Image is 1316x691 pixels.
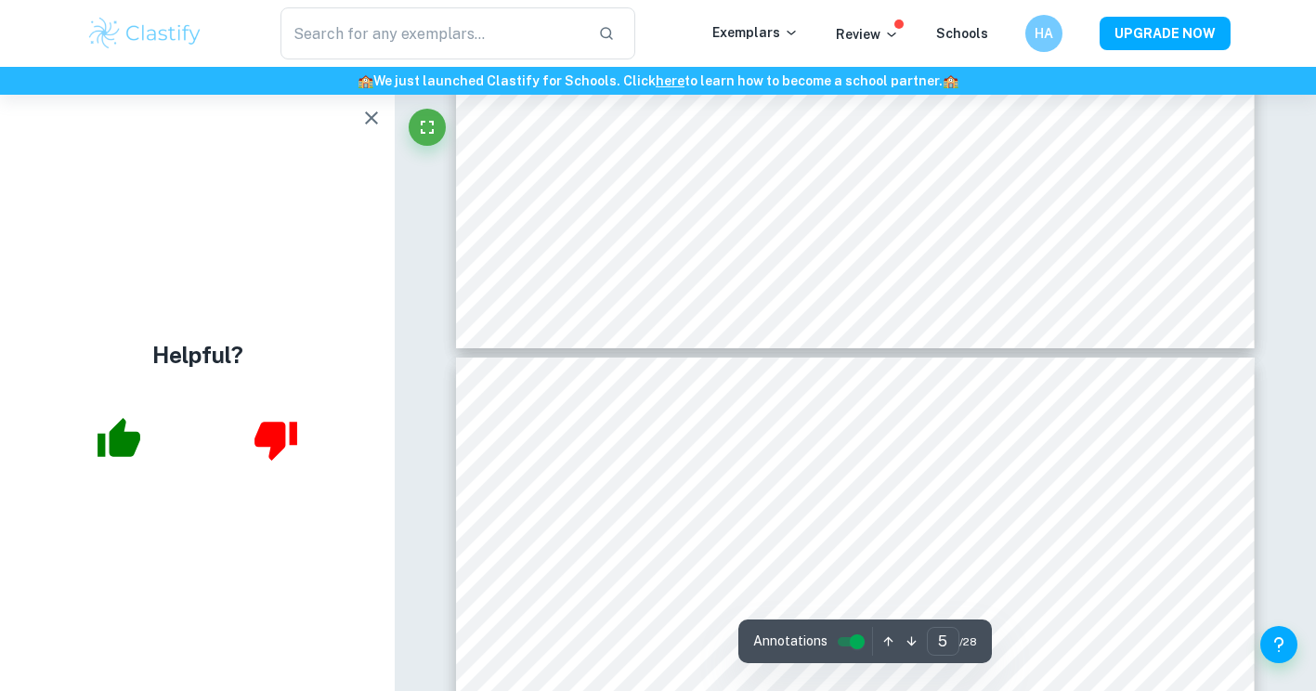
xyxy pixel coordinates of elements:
[712,22,799,43] p: Exemplars
[4,71,1312,91] h6: We just launched Clastify for Schools. Click to learn how to become a school partner.
[1260,626,1297,663] button: Help and Feedback
[836,24,899,45] p: Review
[409,109,446,146] button: Fullscreen
[86,15,204,52] img: Clastify logo
[936,26,988,41] a: Schools
[1033,23,1054,44] h6: HA
[656,73,684,88] a: here
[358,73,373,88] span: 🏫
[152,338,243,372] h4: Helpful?
[1025,15,1062,52] button: HA
[959,633,977,650] span: / 28
[943,73,958,88] span: 🏫
[1100,17,1231,50] button: UPGRADE NOW
[753,632,827,651] span: Annotations
[280,7,584,59] input: Search for any exemplars...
